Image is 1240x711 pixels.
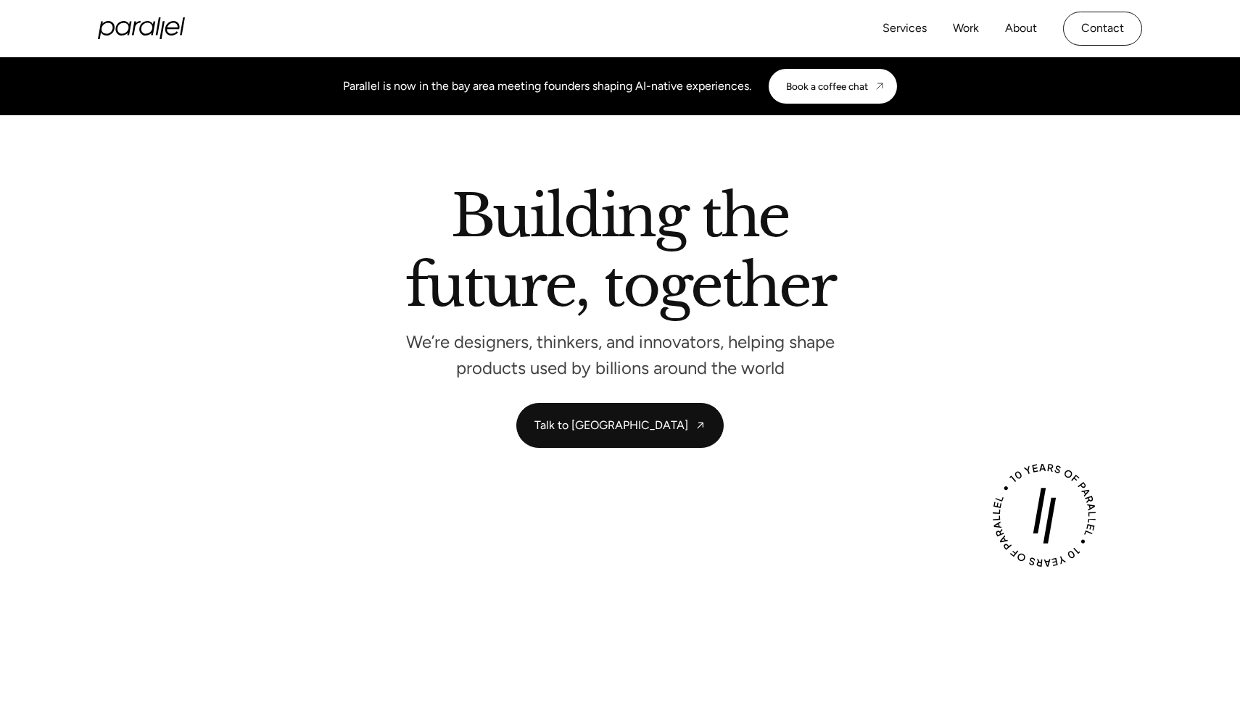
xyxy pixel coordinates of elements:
[343,78,751,95] div: Parallel is now in the bay area meeting founders shaping AI-native experiences.
[405,188,835,320] h2: Building the future, together
[883,18,927,39] a: Services
[786,80,868,92] div: Book a coffee chat
[402,336,838,374] p: We’re designers, thinkers, and innovators, helping shape products used by billions around the world
[953,18,979,39] a: Work
[874,80,885,92] img: CTA arrow image
[1063,12,1142,46] a: Contact
[1005,18,1037,39] a: About
[769,69,897,104] a: Book a coffee chat
[98,17,185,39] a: home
